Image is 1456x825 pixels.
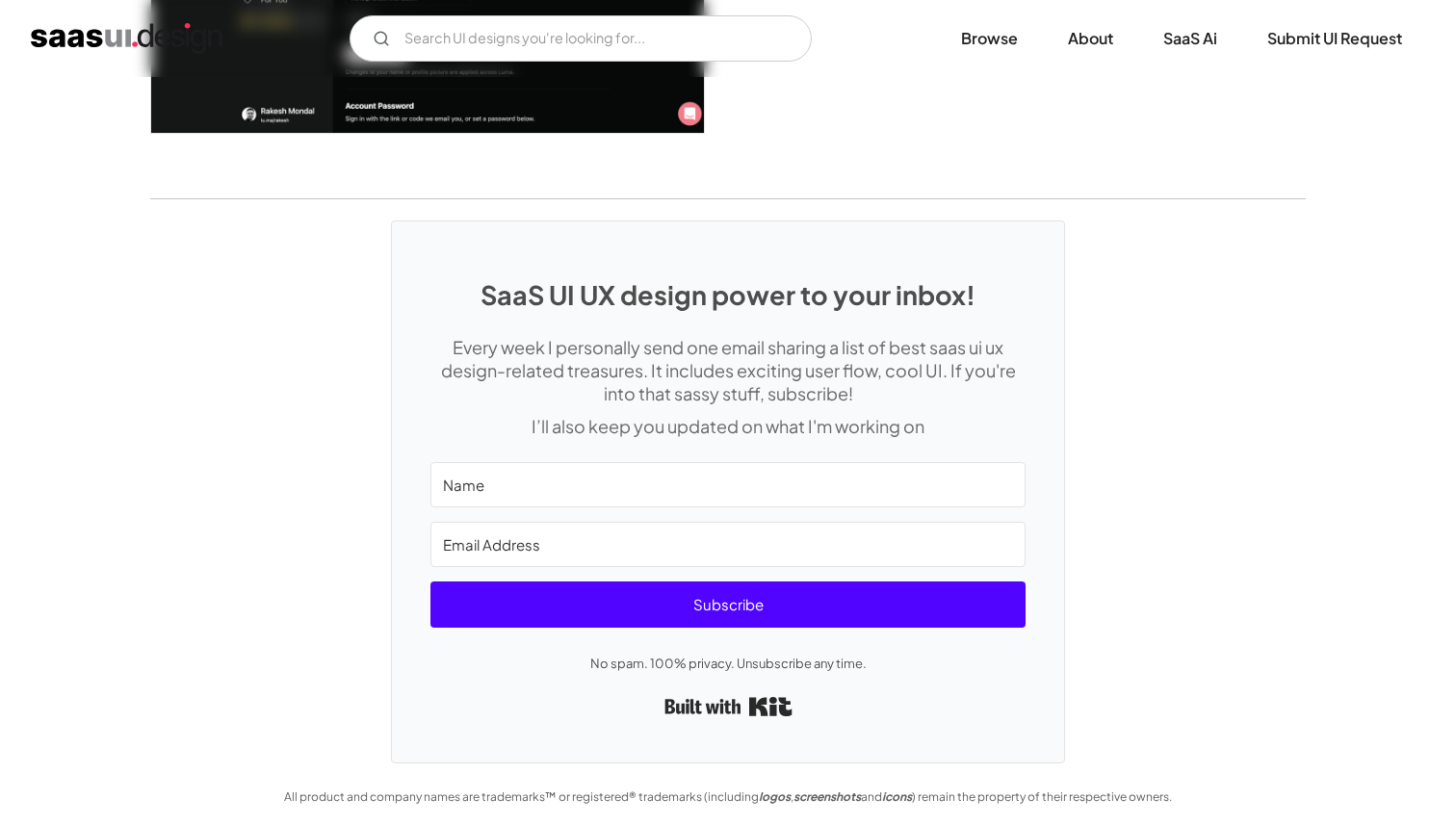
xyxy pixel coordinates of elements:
[275,786,1181,809] div: All product and company names are trademarks™ or registered® trademarks (including , and ) remain...
[430,462,1026,507] input: Name
[793,789,861,804] em: screenshots
[430,652,1026,675] p: No spam. 100% privacy. Unsubscribe any time.
[350,15,812,62] form: Email Form
[350,15,812,62] input: Search UI designs you're looking for...
[1045,17,1136,60] a: About
[430,522,1026,567] input: Email Address
[430,336,1026,405] p: Every week I personally send one email sharing a list of best saas ui ux design-related treasures...
[664,689,793,724] a: Built with Kit
[430,279,1026,310] h1: SaaS UI UX design power to your inbox!
[759,789,791,804] em: logos
[1244,17,1425,60] a: Submit UI Request
[31,23,222,54] a: home
[1140,17,1240,60] a: SaaS Ai
[882,789,912,804] em: icons
[430,581,1026,628] button: Subscribe
[938,17,1041,60] a: Browse
[430,415,1026,438] p: I’ll also keep you updated on what I'm working on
